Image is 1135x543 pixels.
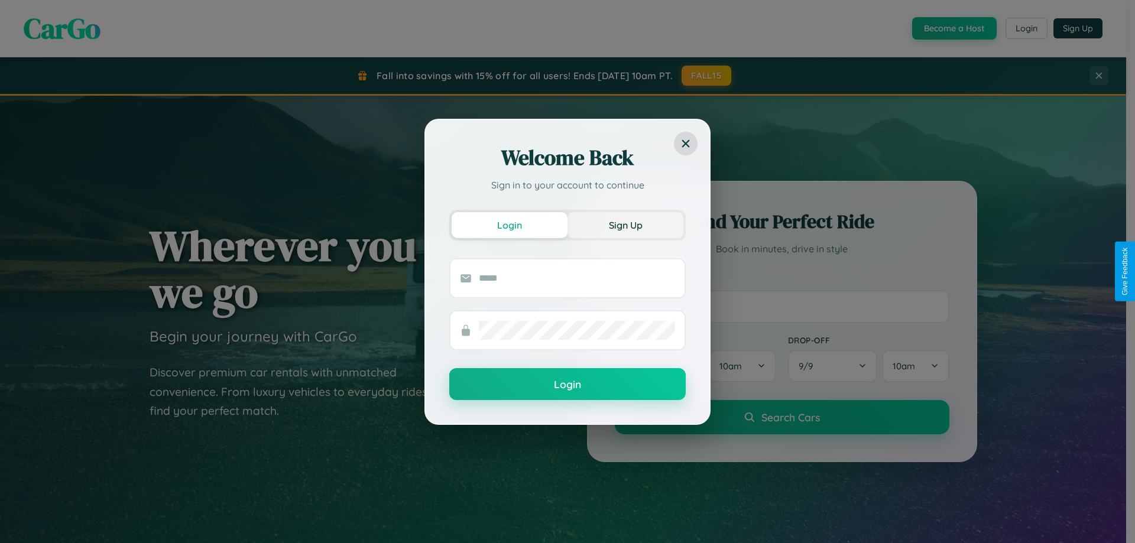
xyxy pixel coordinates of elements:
[449,144,686,172] h2: Welcome Back
[449,368,686,400] button: Login
[1121,248,1129,295] div: Give Feedback
[449,178,686,192] p: Sign in to your account to continue
[567,212,683,238] button: Sign Up
[452,212,567,238] button: Login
